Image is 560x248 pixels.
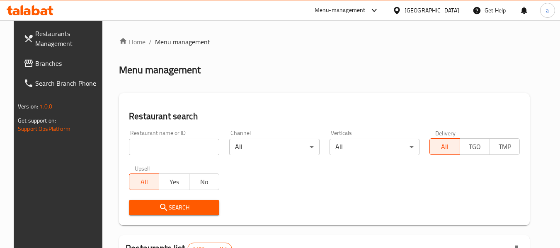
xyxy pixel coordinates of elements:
[18,115,56,126] span: Get support on:
[39,101,52,112] span: 1.0.0
[135,165,150,171] label: Upsell
[18,101,38,112] span: Version:
[435,130,456,136] label: Delivery
[229,139,320,155] div: All
[155,37,210,47] span: Menu management
[490,138,520,155] button: TMP
[193,176,216,188] span: No
[17,24,107,53] a: Restaurants Management
[162,176,186,188] span: Yes
[133,176,156,188] span: All
[315,5,366,15] div: Menu-management
[18,123,70,134] a: Support.OpsPlatform
[405,6,459,15] div: [GEOGRAPHIC_DATA]
[119,37,530,47] nav: breadcrumb
[463,141,487,153] span: TGO
[129,139,219,155] input: Search for restaurant name or ID..
[35,29,101,48] span: Restaurants Management
[17,53,107,73] a: Branches
[129,110,520,123] h2: Restaurant search
[35,58,101,68] span: Branches
[546,6,549,15] span: a
[119,63,201,77] h2: Menu management
[330,139,420,155] div: All
[129,173,159,190] button: All
[189,173,219,190] button: No
[129,200,219,215] button: Search
[433,141,456,153] span: All
[35,78,101,88] span: Search Branch Phone
[17,73,107,93] a: Search Branch Phone
[429,138,460,155] button: All
[136,202,213,213] span: Search
[493,141,516,153] span: TMP
[460,138,490,155] button: TGO
[149,37,152,47] li: /
[159,173,189,190] button: Yes
[119,37,145,47] a: Home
